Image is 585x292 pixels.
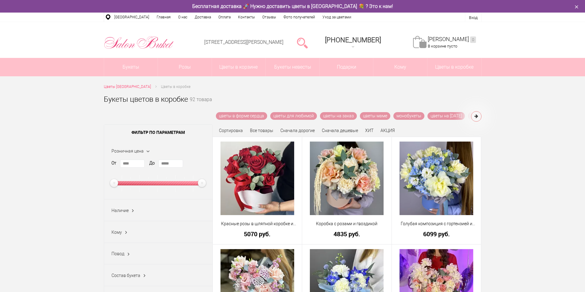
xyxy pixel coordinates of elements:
[191,13,215,22] a: Доставка
[104,35,174,51] img: Цветы Нижний Новгород
[396,221,477,227] a: Голубая композиция с гортензией и розами
[111,13,153,22] a: [GEOGRAPHIC_DATA]
[111,160,116,166] label: От
[280,13,319,22] a: Фото получателей
[220,142,294,215] img: Красные розы в шляпной коробке и зелень
[400,142,473,215] img: Голубая композиция с гортензией и розами
[321,34,385,51] a: [PHONE_NUMBER]
[380,128,395,133] a: АКЦИЯ
[310,142,384,215] img: Коробка с розами и гвоздикой
[111,208,129,213] span: Наличие
[153,13,174,22] a: Главная
[161,85,190,89] span: Цветы в коробке
[320,58,373,76] a: Подарки
[158,58,212,76] a: Розы
[270,112,317,120] a: цветы для любимой
[306,231,388,237] a: 4835 руб.
[104,85,151,89] span: Цветы [GEOGRAPHIC_DATA]
[468,112,504,120] a: цветы учителю
[396,231,477,237] a: 6099 руб.
[428,44,457,48] span: В корзине пусто
[470,36,476,43] ins: 0
[360,112,390,120] a: цветы маме
[215,13,234,22] a: Оплата
[149,160,155,166] label: До
[217,221,298,227] a: Красные розы в шляпной коробке и зелень
[204,39,283,45] a: [STREET_ADDRESS][PERSON_NAME]
[322,128,358,133] a: Сначала дешевые
[469,15,478,20] a: Вход
[104,84,151,90] a: Цветы [GEOGRAPHIC_DATA]
[212,58,266,76] a: Цветы в корзине
[219,128,243,133] span: Сортировка
[280,128,315,133] a: Сначала дорогие
[190,97,212,112] small: 92 товара
[111,273,140,278] span: Состав букета
[104,94,188,105] h1: Букеты цветов в коробке
[99,3,486,9] div: Бесплатная доставка 🚀 Нужно доставить цветы в [GEOGRAPHIC_DATA] 💐 ? Это к нам!
[428,36,476,43] a: [PERSON_NAME]
[365,128,373,133] a: ХИТ
[111,251,124,256] span: Повод
[104,125,213,140] span: Фильтр по параметрам
[427,112,465,120] a: цветы на [DATE]
[174,13,191,22] a: О нас
[320,112,357,120] a: цветы на заказ
[259,13,280,22] a: Отзывы
[111,149,144,154] span: Розничная цена
[427,58,481,76] a: Цветы в коробке
[216,112,267,120] a: цветы в форме сердца
[266,58,319,76] a: Букеты невесты
[319,13,355,22] a: Уход за цветами
[373,58,427,76] span: Кому
[111,230,122,235] span: Кому
[217,231,298,237] a: 5070 руб.
[104,58,158,76] a: Букеты
[306,221,388,227] a: Коробка с розами и гвоздикой
[393,112,424,120] a: монобукеты
[250,128,273,133] a: Все товары
[325,36,381,44] span: [PHONE_NUMBER]
[234,13,259,22] a: Контакты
